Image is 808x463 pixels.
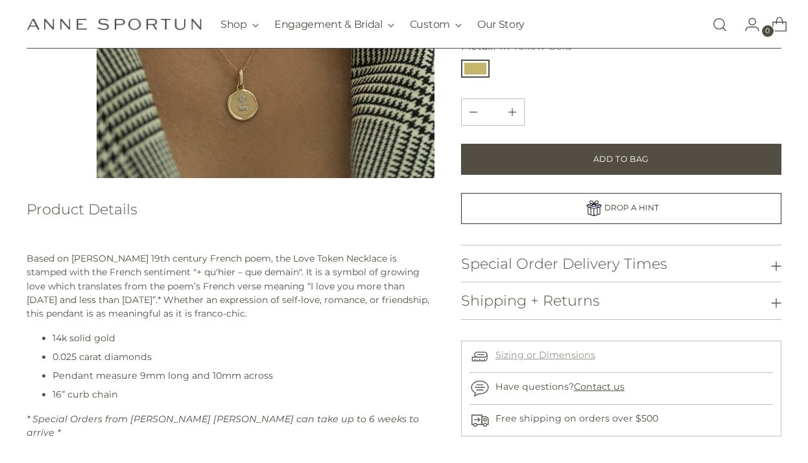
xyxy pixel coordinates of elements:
[27,18,202,30] a: Anne Sportun Fine Jewellery
[495,349,595,361] a: Sizing or Dimensions
[53,388,434,401] li: 16” curb chain
[707,12,733,38] a: Open search modal
[461,60,490,78] button: 14k Yellow Gold
[461,293,600,310] h3: Shipping + Returns
[461,283,781,320] button: Shipping + Returns
[574,381,624,392] a: Contact us
[220,10,259,39] button: Shop
[461,256,667,272] h3: Special Order Delivery Times
[461,144,781,175] button: Add to Bag
[604,203,659,213] span: DROP A HINT
[410,10,462,39] button: Custom
[27,413,419,438] em: * Special Orders from [PERSON_NAME] [PERSON_NAME] can take up to 6 weeks to arrive *
[492,41,572,53] span: 14k Yellow Gold
[53,350,434,364] li: 0.025 carat diamonds
[461,245,781,282] button: Special Order Delivery Times
[27,253,429,319] span: Based on [PERSON_NAME] 19th century French poem, the Love Token Necklace is stamped with the Fren...
[495,380,624,394] p: Have questions?
[477,100,508,126] input: Product quantity
[27,201,434,218] h3: Product Details
[761,12,787,38] a: Open cart modal
[461,194,781,225] a: DROP A HINT
[734,12,760,38] a: Go to the account page
[53,369,434,383] li: Pendant measure 9mm long and 10mm across
[762,25,774,37] span: 0
[274,10,394,39] button: Engagement & Bridal
[462,100,485,126] button: Add product quantity
[501,100,524,126] button: Subtract product quantity
[495,412,658,425] p: Free shipping on orders over $500
[53,332,434,345] li: 14k solid gold
[593,154,649,166] span: Add to Bag
[477,10,525,39] a: Our Story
